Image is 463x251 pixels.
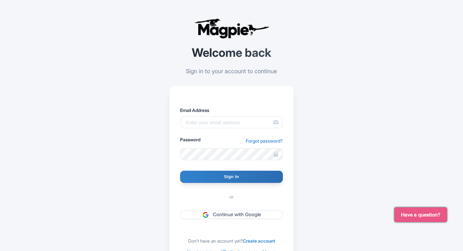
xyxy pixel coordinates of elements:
[243,238,275,244] a: Create account
[180,136,200,143] label: Password
[180,107,283,114] label: Email Address
[401,211,440,219] span: Have a question?
[180,171,283,183] input: Sign In
[180,116,283,128] input: Enter your email address
[224,193,239,200] span: or
[169,67,294,75] p: Sign in to your account to continue
[169,46,294,59] h2: Welcome back
[394,207,447,222] button: Have a question?
[180,237,283,244] div: Don't have an account yet?
[193,18,270,39] img: logo-ab69f6fb50320c5b225c76a69d11143b.png
[180,210,283,219] a: Continue with Google
[246,137,283,144] a: Forgot password?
